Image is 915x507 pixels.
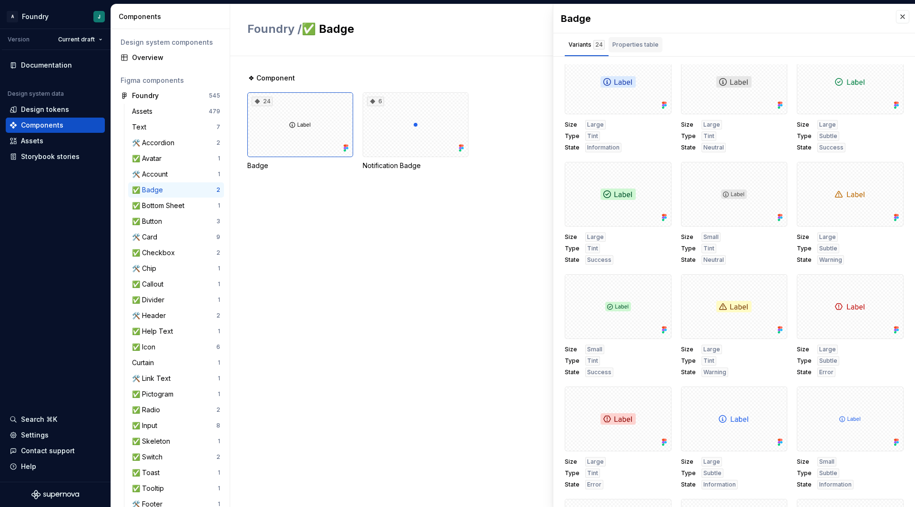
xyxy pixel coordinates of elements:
[128,355,224,370] a: Curtain1
[218,202,220,209] div: 1
[128,277,224,292] a: ✅ Callout1
[565,233,579,241] span: Size
[132,421,161,430] div: ✅ Input
[6,118,105,133] a: Components
[565,132,579,140] span: Type
[218,485,220,492] div: 1
[21,60,72,70] div: Documentation
[565,256,579,264] span: State
[128,418,224,433] a: ✅ Input8
[21,120,63,130] div: Components
[21,136,43,146] div: Assets
[703,121,720,129] span: Large
[565,368,579,376] span: State
[593,40,605,50] div: 24
[797,458,812,466] span: Size
[132,389,177,399] div: ✅ Pictogram
[681,256,696,264] span: State
[797,144,812,151] span: State
[797,132,812,140] span: Type
[797,346,812,353] span: Size
[132,154,165,163] div: ✅ Avatar
[128,465,224,480] a: ✅ Toast1
[819,233,836,241] span: Large
[797,256,812,264] span: State
[819,458,834,466] span: Small
[128,324,224,339] a: ✅ Help Text1
[681,121,696,129] span: Size
[216,123,220,131] div: 7
[218,265,220,272] div: 1
[132,217,166,226] div: ✅ Button
[681,469,696,477] span: Type
[565,458,579,466] span: Size
[797,481,812,488] span: State
[21,415,57,424] div: Search ⌘K
[218,170,220,178] div: 1
[612,40,659,50] div: Properties table
[565,121,579,129] span: Size
[6,133,105,149] a: Assets
[681,346,696,353] span: Size
[132,122,150,132] div: Text
[128,308,224,323] a: 🛠️ Header2
[128,481,224,496] a: ✅ Tooltip1
[703,346,720,353] span: Large
[6,102,105,117] a: Design tokens
[128,214,224,229] a: ✅ Button3
[98,13,101,20] div: J
[2,6,109,27] button: AFoundryJ
[565,245,579,252] span: Type
[128,151,224,166] a: ✅ Avatar1
[681,357,696,365] span: Type
[132,484,168,493] div: ✅ Tooltip
[6,58,105,73] a: Documentation
[54,33,107,46] button: Current draft
[587,144,620,151] span: Information
[132,468,163,477] div: ✅ Toast
[132,295,168,305] div: ✅ Divider
[587,132,598,140] span: Tint
[21,152,80,161] div: Storybook stories
[819,121,836,129] span: Large
[703,458,720,466] span: Large
[819,144,844,151] span: Success
[6,412,105,427] button: Search ⌘K
[132,91,159,100] div: Foundry
[565,144,579,151] span: State
[248,73,295,83] span: ❖ Component
[132,107,156,116] div: Assets
[216,218,220,225] div: 3
[218,375,220,382] div: 1
[819,346,836,353] span: Large
[587,357,598,365] span: Tint
[681,245,696,252] span: Type
[797,357,812,365] span: Type
[703,144,724,151] span: Neutral
[681,368,696,376] span: State
[218,390,220,398] div: 1
[216,422,220,429] div: 8
[363,161,468,170] div: Notification Badge
[703,368,726,376] span: Warning
[703,245,714,252] span: Tint
[819,132,837,140] span: Subtle
[218,155,220,162] div: 1
[247,22,302,36] span: Foundry /
[797,121,812,129] span: Size
[21,462,36,471] div: Help
[117,88,224,103] a: Foundry545
[132,53,220,62] div: Overview
[132,232,161,242] div: 🛠️ Card
[128,387,224,402] a: ✅ Pictogram1
[216,186,220,194] div: 2
[132,201,188,210] div: ✅ Bottom Sheet
[703,357,714,365] span: Tint
[119,12,226,21] div: Components
[7,11,18,22] div: A
[565,346,579,353] span: Size
[21,105,69,114] div: Design tokens
[247,161,353,170] div: Badge
[218,280,220,288] div: 1
[216,249,220,257] div: 2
